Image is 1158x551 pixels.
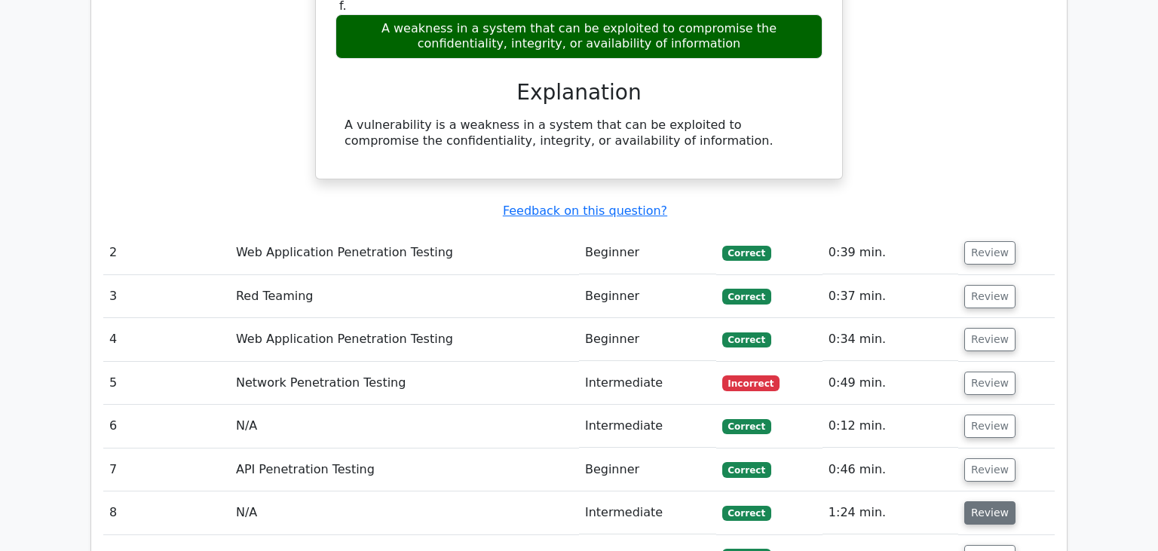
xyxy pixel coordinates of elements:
[345,118,813,149] div: A vulnerability is a weakness in a system that can be exploited to compromise the confidentiality...
[964,372,1016,395] button: Review
[230,362,579,405] td: Network Penetration Testing
[823,231,958,274] td: 0:39 min.
[579,491,716,534] td: Intermediate
[579,405,716,448] td: Intermediate
[579,318,716,361] td: Beginner
[503,204,667,218] a: Feedback on this question?
[103,362,230,405] td: 5
[722,462,771,477] span: Correct
[964,501,1016,525] button: Review
[964,285,1016,308] button: Review
[579,231,716,274] td: Beginner
[823,275,958,318] td: 0:37 min.
[230,491,579,534] td: N/A
[103,405,230,448] td: 6
[335,14,823,60] div: A weakness in a system that can be exploited to compromise the confidentiality, integrity, or ava...
[823,362,958,405] td: 0:49 min.
[722,419,771,434] span: Correct
[230,405,579,448] td: N/A
[722,332,771,347] span: Correct
[823,448,958,491] td: 0:46 min.
[103,231,230,274] td: 2
[722,506,771,521] span: Correct
[230,275,579,318] td: Red Teaming
[722,289,771,304] span: Correct
[964,241,1016,265] button: Review
[103,275,230,318] td: 3
[579,275,716,318] td: Beginner
[823,318,958,361] td: 0:34 min.
[964,458,1016,482] button: Review
[722,246,771,261] span: Correct
[230,231,579,274] td: Web Application Penetration Testing
[345,80,813,106] h3: Explanation
[230,448,579,491] td: API Penetration Testing
[579,362,716,405] td: Intermediate
[823,491,958,534] td: 1:24 min.
[103,491,230,534] td: 8
[230,318,579,361] td: Web Application Penetration Testing
[103,448,230,491] td: 7
[964,328,1016,351] button: Review
[579,448,716,491] td: Beginner
[964,415,1016,438] button: Review
[823,405,958,448] td: 0:12 min.
[722,375,780,390] span: Incorrect
[103,318,230,361] td: 4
